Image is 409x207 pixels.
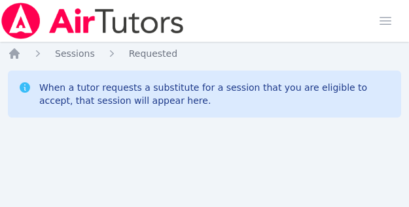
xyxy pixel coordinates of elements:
nav: Breadcrumb [8,47,401,60]
span: Sessions [55,48,95,59]
a: Requested [129,47,177,60]
a: Sessions [55,47,95,60]
div: When a tutor requests a substitute for a session that you are eligible to accept, that session wi... [39,81,391,107]
span: Requested [129,48,177,59]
